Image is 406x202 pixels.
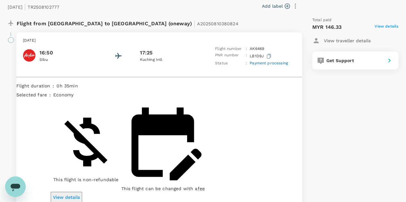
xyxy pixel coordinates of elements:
[5,176,26,197] iframe: Button to launch messaging window
[53,92,73,98] p: economy
[312,17,332,23] span: Total paid
[56,83,302,89] p: 0h 35min
[197,186,204,191] span: fee
[197,21,238,26] span: A20250810380824
[23,37,296,44] p: [DATE]
[250,46,264,52] p: AK 6469
[16,83,50,88] span: Flight duration
[53,176,118,183] p: This flight is non-refundable
[215,46,243,52] p: Flight number
[121,185,204,192] p: This flight can be changed with a
[215,52,243,60] p: PNR number
[194,19,195,28] span: |
[250,52,272,60] p: LB1D9J
[215,60,243,67] p: Status
[250,61,288,65] span: Payment processing
[375,23,398,31] span: View details
[50,80,54,89] div: :
[23,49,36,62] img: AirAsia
[53,194,80,200] p: View details
[262,3,290,9] button: Add label
[8,0,59,12] p: [DATE] TR2508102777
[246,46,247,52] p: :
[17,17,238,28] p: Flight from [GEOGRAPHIC_DATA] to [GEOGRAPHIC_DATA] (oneway)
[326,58,354,63] span: Get Support
[312,35,371,46] button: View traveller details
[16,92,47,97] span: Selected fare
[324,37,371,44] p: View traveller details
[39,57,97,63] p: Sibu
[140,57,198,63] p: Kuching Intl
[24,2,26,11] span: |
[140,49,153,57] p: 17:25
[39,49,97,57] p: 16:50
[312,23,342,31] p: MYR 146.33
[246,60,247,67] p: :
[246,52,247,60] p: :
